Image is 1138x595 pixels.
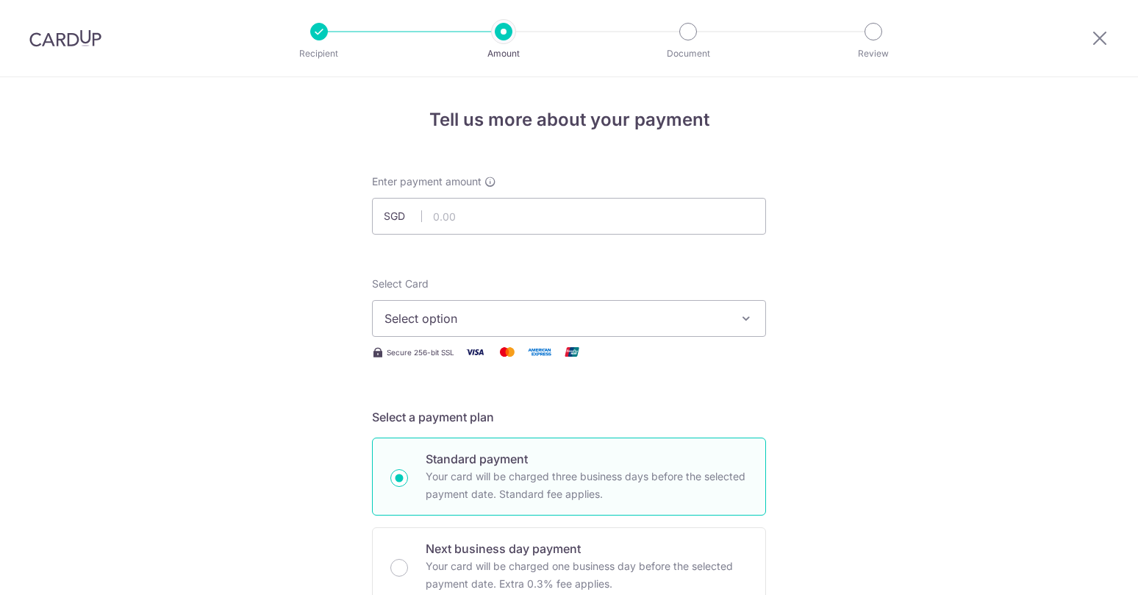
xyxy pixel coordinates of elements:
p: Document [634,46,742,61]
span: SGD [384,209,422,224]
img: American Express [525,343,554,361]
span: Enter payment amount [372,174,482,189]
p: Your card will be charged three business days before the selected payment date. Standard fee appl... [426,468,748,503]
p: Next business day payment [426,540,748,557]
span: Secure 256-bit SSL [387,346,454,358]
img: Mastercard [493,343,522,361]
button: Select option [372,300,766,337]
h5: Select a payment plan [372,408,766,426]
input: 0.00 [372,198,766,235]
p: Standard payment [426,450,748,468]
img: CardUp [29,29,101,47]
p: Recipient [265,46,373,61]
span: translation missing: en.payables.payment_networks.credit_card.summary.labels.select_card [372,277,429,290]
img: Visa [460,343,490,361]
span: Select option [384,310,727,327]
p: Amount [449,46,558,61]
p: Review [819,46,928,61]
p: Your card will be charged one business day before the selected payment date. Extra 0.3% fee applies. [426,557,748,593]
img: Union Pay [557,343,587,361]
h4: Tell us more about your payment [372,107,766,133]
